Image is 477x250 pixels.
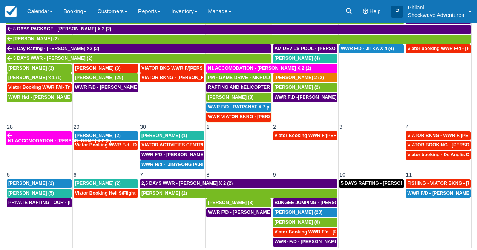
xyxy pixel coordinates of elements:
a: Viator Booking Heli S/Flight - [PERSON_NAME] X 1 (1) [74,189,138,198]
span: 30 [139,124,147,130]
a: BUNGEE JUMPING - [PERSON_NAME] 2 (2) [273,198,337,207]
span: [PERSON_NAME] (1) [141,133,187,138]
a: [PERSON_NAME] 2 (2) [273,73,337,82]
a: 5 DAYS RAFTING - [PERSON_NAME] X 2 (4) [339,179,404,188]
a: [PERSON_NAME] (2) [6,35,471,44]
span: RAFTING AND hELICOPTER PACKAGE - [PERSON_NAME] X1 (1) [208,85,351,90]
a: WWR F/D - JITKA X 4 (4) [339,44,404,53]
span: 8 DAYS PACKAGE - [PERSON_NAME] X 2 (2) [13,26,111,32]
a: N1 ACCOMODATION - [PERSON_NAME] X 2 (2) [206,64,337,73]
span: Viator Booking WWR F/[PERSON_NAME] X 2 (2) [275,133,380,138]
span: [PERSON_NAME] (3) [208,95,253,100]
a: 5 DAYS WWR - [PERSON_NAME] (2) [6,54,271,63]
span: WWR F/D - JITKA X 4 (4) [341,46,394,51]
a: [PERSON_NAME] (6) [273,218,337,227]
span: N1 ACCOMODATION - [PERSON_NAME] X 2 (2) [208,66,311,71]
a: [PERSON_NAME] (3) [206,93,271,102]
span: Viator Booking WWR F/d - [PERSON_NAME] [PERSON_NAME] X2 (2) [275,229,425,235]
span: [PERSON_NAME] (2) [13,36,59,41]
a: VIATOR BKG WWR F/[PERSON_NAME] [PERSON_NAME] 2 (2) [140,64,204,73]
a: [PERSON_NAME] (2) [273,83,337,92]
img: checkfront-main-nav-mini-logo.png [5,6,17,17]
span: 2,5 DAYS WWR - [PERSON_NAME] X 2 (2) [141,181,233,186]
i: Help [363,9,368,14]
span: WWR H/d - :JINYEONG PARK X 4 (4) [141,162,221,167]
span: PRIVATE RAFTING TOUR - [PERSON_NAME] X 5 (5) [8,200,121,205]
span: [PERSON_NAME] (1) [8,181,54,186]
span: 4 [405,124,410,130]
a: 8 DAYS PACKAGE - [PERSON_NAME] X 2 (2) [6,25,471,34]
span: BUNGEE JUMPING - [PERSON_NAME] 2 (2) [275,200,370,205]
a: WWR- F/D - [PERSON_NAME] 2 (4) [273,238,337,247]
span: WWR F\D -[PERSON_NAME] X2 (2) [275,95,351,100]
span: [PERSON_NAME] (2) [8,66,54,71]
a: Viator Booking WWR F/d - Duty [PERSON_NAME] 2 (2) [74,141,138,150]
span: AM DEVILS POOL - [PERSON_NAME] X 2 (2) [275,46,372,51]
a: [PERSON_NAME] (2) [74,131,138,140]
span: Viator Booking Heli S/Flight - [PERSON_NAME] X 1 (1) [75,191,194,196]
a: [PERSON_NAME] (5) [7,189,72,198]
a: WWR F/D - RATPANAT X 7 plus 1 (8) [206,103,271,112]
span: 5 DAYS WWR - [PERSON_NAME] (2) [13,56,92,61]
a: VIATOR ACTIVITIES CENTRE WWR - [PERSON_NAME] X 1 (1) [140,141,204,150]
span: 7 [139,172,144,178]
span: [PERSON_NAME] (5) [8,191,54,196]
a: [PERSON_NAME] (29) [74,73,138,82]
div: P [391,6,403,18]
span: [PERSON_NAME] (2) [275,85,320,90]
span: PM - GAME DRIVE - MKHULULI MOYO X1 (28) [208,75,308,80]
a: RAFTING AND hELICOPTER PACKAGE - [PERSON_NAME] X1 (1) [206,83,271,92]
span: [PERSON_NAME] (3) [208,200,253,205]
span: 2 [272,124,277,130]
a: WWR F\D - [PERSON_NAME] X 3 (3) [206,208,271,217]
span: 8 [206,172,210,178]
span: [PERSON_NAME] (2) [75,181,121,186]
span: WWR F/D - RATPANAT X 7 plus 1 (8) [208,104,287,110]
span: WWR F/D - [PERSON_NAME] X 1 (1) [141,152,220,157]
span: [PERSON_NAME] x 1 (1) [8,75,61,80]
span: 5 Day Rafting - [PERSON_NAME] X2 (2) [13,46,99,51]
a: Viator Booking WWR F/d - [PERSON_NAME] [PERSON_NAME] X2 (2) [273,228,337,237]
a: N1 ACCOMODATION - [PERSON_NAME] X 2 (2) [6,131,72,146]
a: WWR F/D - [PERSON_NAME] X1 (1) [406,189,471,198]
a: [PERSON_NAME] (3) [206,198,271,207]
span: [PERSON_NAME] (20) [275,210,323,215]
a: [PERSON_NAME] x 1 (1) [7,73,72,82]
span: VIATOR ACTIVITIES CENTRE WWR - [PERSON_NAME] X 1 (1) [141,142,276,148]
a: 2,5 DAYS WWR - [PERSON_NAME] X 2 (2) [140,179,337,188]
a: 5 Day Rafting - [PERSON_NAME] X2 (2) [6,44,271,53]
a: WWR F/D - [PERSON_NAME] X 1 (1) [140,151,204,160]
a: [PERSON_NAME] (1) [140,131,204,140]
a: VIATOR BKNG - [PERSON_NAME] 2 (2) [140,73,204,82]
a: FISHING - VIATOR BKNG - [PERSON_NAME] 2 (2) [406,179,471,188]
span: WWR F\D - [PERSON_NAME] X 3 (3) [208,210,287,215]
span: 1 [206,124,210,130]
span: 28 [6,124,14,130]
span: 11 [405,172,413,178]
span: Viator Booking WWR F/d- Troonbeeckx, [PERSON_NAME] 11 (9) [8,85,149,90]
a: [PERSON_NAME] (2) [7,64,72,73]
span: 6 [73,172,77,178]
a: WWR F/D - [PERSON_NAME] X 3 (3) [74,83,138,92]
span: [PERSON_NAME] 2 (2) [275,75,324,80]
span: 9 [272,172,277,178]
span: WWR F/D - [PERSON_NAME] X 3 (3) [75,85,154,90]
p: Shockwave Adventures [408,11,464,19]
span: [PERSON_NAME] (3) [75,66,121,71]
a: WWR H/d - :JINYEONG PARK X 4 (4) [140,160,204,169]
span: WWR VIATOR BKNG - [PERSON_NAME] 2 (2) [208,114,307,119]
a: [PERSON_NAME] (4) [273,54,337,63]
a: [PERSON_NAME] (20) [273,208,337,217]
a: Viator Booking WWR F/d- Troonbeeckx, [PERSON_NAME] 11 (9) [7,83,72,92]
span: 29 [73,124,80,130]
span: 5 [6,172,11,178]
a: Viator booking WWR F/d - [PERSON_NAME] 3 (3) [406,44,471,53]
a: Viator booking - De Anglis Cristiano X1 (1) [406,151,471,160]
span: [PERSON_NAME] (6) [275,220,320,225]
span: Help [370,8,381,14]
p: Philani [408,4,464,11]
a: WWR F\D -[PERSON_NAME] X2 (2) [273,93,337,102]
a: WWR VIATOR BKNG - [PERSON_NAME] 2 (2) [206,113,271,122]
span: [PERSON_NAME] (4) [275,56,320,61]
span: VIATOR BKNG - [PERSON_NAME] 2 (2) [141,75,227,80]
